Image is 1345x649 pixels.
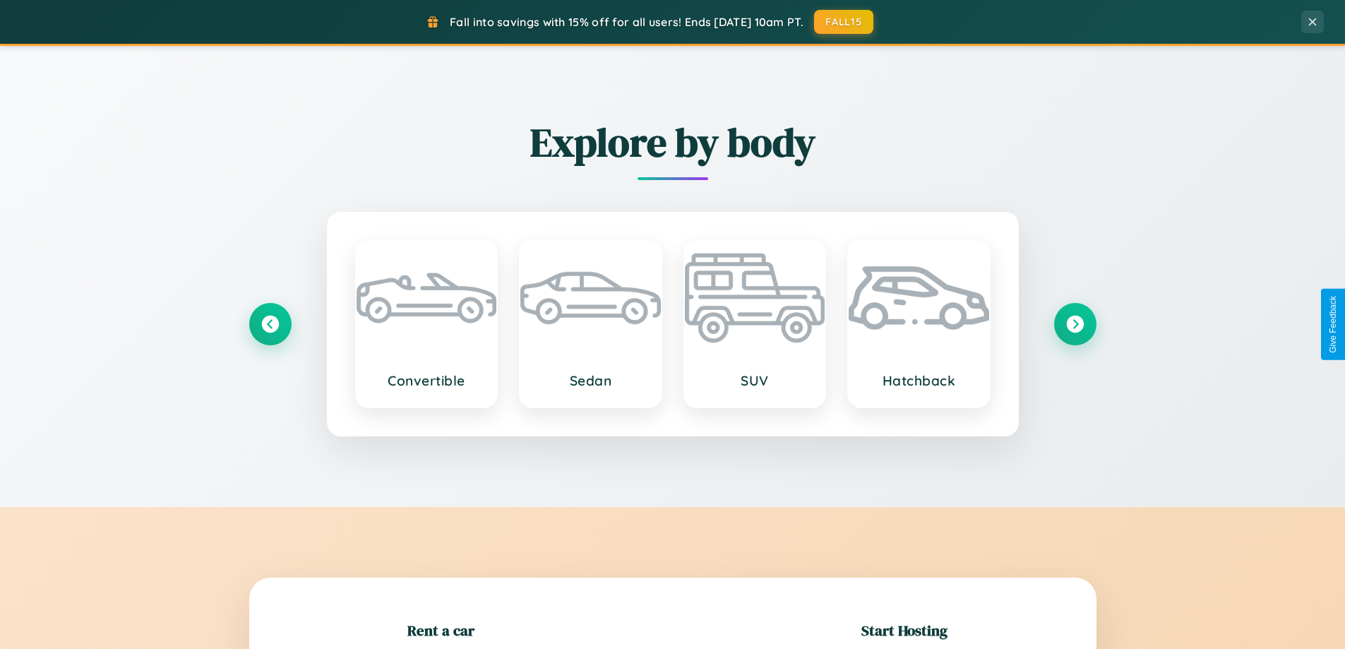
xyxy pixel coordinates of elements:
[861,620,948,641] h2: Start Hosting
[863,372,975,389] h3: Hatchback
[450,15,803,29] span: Fall into savings with 15% off for all users! Ends [DATE] 10am PT.
[814,10,873,34] button: FALL15
[249,115,1096,169] h2: Explore by body
[699,372,811,389] h3: SUV
[371,372,483,389] h3: Convertible
[1328,296,1338,353] div: Give Feedback
[407,620,474,641] h2: Rent a car
[534,372,647,389] h3: Sedan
